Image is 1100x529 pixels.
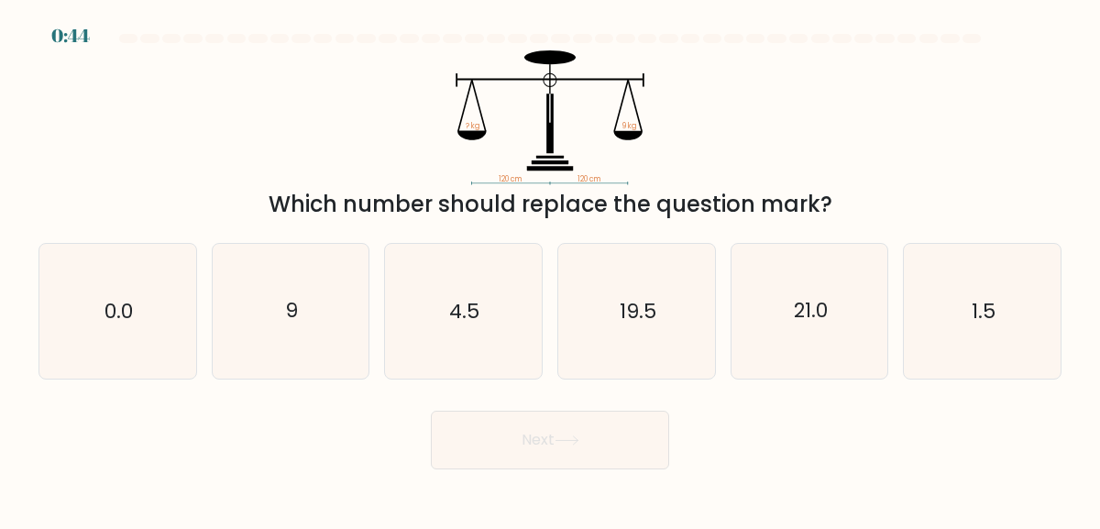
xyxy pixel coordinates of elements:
[51,22,90,50] div: 0:44
[104,297,133,325] text: 0.0
[577,174,600,184] tspan: 120 cm
[622,121,637,131] tspan: 9 kg
[794,297,828,325] text: 21.0
[972,297,995,325] text: 1.5
[499,174,522,184] tspan: 120 cm
[49,188,1050,221] div: Which number should replace the question mark?
[285,297,298,325] text: 9
[620,297,656,325] text: 19.5
[431,411,669,469] button: Next
[450,297,480,325] text: 4.5
[466,121,480,131] tspan: ? kg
